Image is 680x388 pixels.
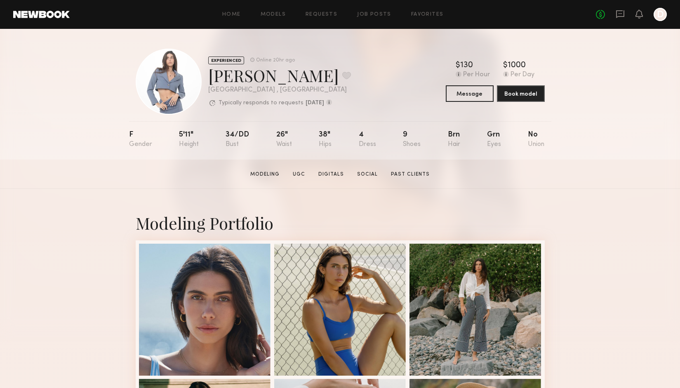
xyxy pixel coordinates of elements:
[654,8,667,21] a: D
[208,87,351,94] div: [GEOGRAPHIC_DATA] , [GEOGRAPHIC_DATA]
[403,131,421,148] div: 9
[129,131,152,148] div: F
[511,71,534,79] div: Per Day
[357,12,391,17] a: Job Posts
[456,61,460,70] div: $
[411,12,444,17] a: Favorites
[306,100,324,106] b: [DATE]
[354,171,381,178] a: Social
[388,171,433,178] a: Past Clients
[487,131,501,148] div: Grn
[460,61,473,70] div: 130
[319,131,332,148] div: 38"
[226,131,249,148] div: 34/dd
[448,131,460,148] div: Brn
[463,71,490,79] div: Per Hour
[256,58,295,63] div: Online 20hr ago
[306,12,337,17] a: Requests
[219,100,304,106] p: Typically responds to requests
[136,212,545,234] div: Modeling Portfolio
[222,12,241,17] a: Home
[276,131,292,148] div: 26"
[315,171,347,178] a: Digitals
[508,61,526,70] div: 1000
[289,171,308,178] a: UGC
[208,56,244,64] div: EXPERIENCED
[359,131,376,148] div: 4
[179,131,199,148] div: 5'11"
[208,64,351,86] div: [PERSON_NAME]
[503,61,508,70] div: $
[261,12,286,17] a: Models
[497,85,545,102] button: Book model
[247,171,283,178] a: Modeling
[446,85,494,102] button: Message
[528,131,544,148] div: No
